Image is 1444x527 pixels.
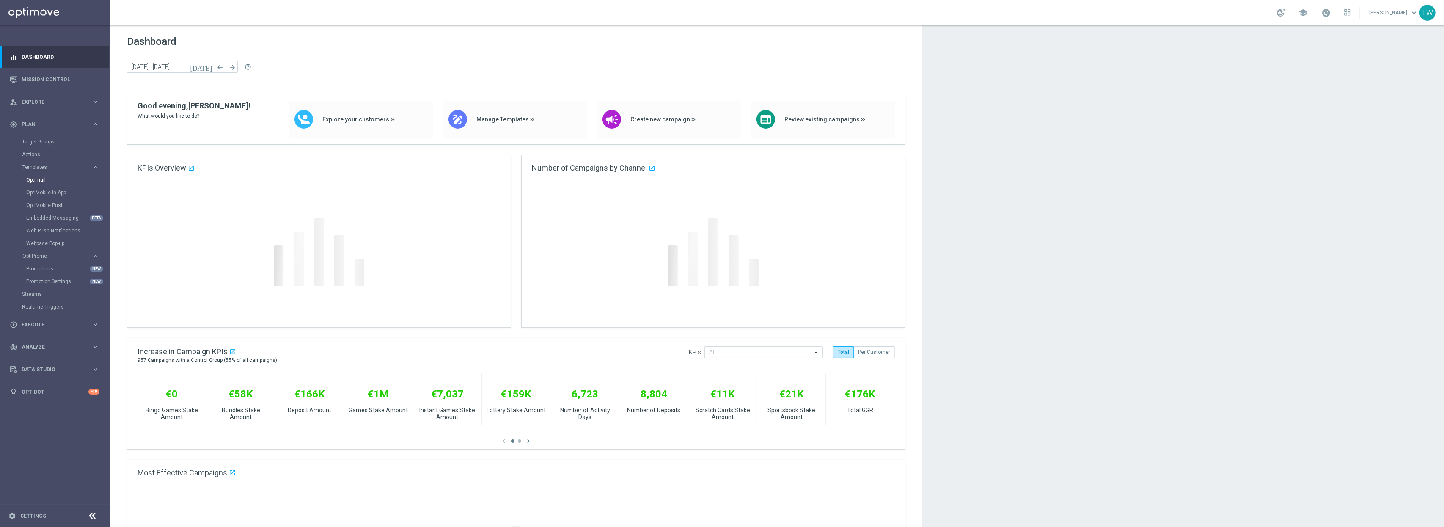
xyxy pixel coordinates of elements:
[10,366,91,373] div: Data Studio
[90,266,103,272] div: NEW
[91,163,99,171] i: keyboard_arrow_right
[10,343,17,351] i: track_changes
[26,202,88,209] a: OptiMobile Push
[9,321,100,328] button: play_circle_outline Execute keyboard_arrow_right
[90,279,103,284] div: NEW
[26,240,88,247] a: Webpage Pop-up
[22,254,83,259] span: OptiPromo
[10,53,17,61] i: equalizer
[26,265,88,272] a: Promotions
[26,237,109,250] div: Webpage Pop-up
[22,381,88,403] a: Optibot
[9,389,100,395] button: lightbulb Optibot +10
[10,98,91,106] div: Explore
[22,301,109,313] div: Realtime Triggers
[1419,5,1436,21] div: TW
[22,367,91,372] span: Data Studio
[9,76,100,83] button: Mission Control
[10,68,99,91] div: Mission Control
[91,120,99,128] i: keyboard_arrow_right
[22,254,91,259] div: OptiPromo
[22,304,88,310] a: Realtime Triggers
[26,224,109,237] div: Web Push Notifications
[26,278,88,285] a: Promotion Settings
[91,343,99,351] i: keyboard_arrow_right
[22,151,88,158] a: Actions
[1368,6,1419,19] a: [PERSON_NAME]keyboard_arrow_down
[22,148,109,161] div: Actions
[10,381,99,403] div: Optibot
[90,215,103,221] div: BETA
[22,164,100,171] button: Templates keyboard_arrow_right
[22,122,91,127] span: Plan
[26,227,88,234] a: Web Push Notifications
[20,513,46,519] a: Settings
[10,46,99,68] div: Dashboard
[26,262,109,275] div: Promotions
[9,344,100,350] button: track_changes Analyze keyboard_arrow_right
[26,186,109,199] div: OptiMobile In-App
[26,275,109,288] div: Promotion Settings
[10,343,91,351] div: Analyze
[22,135,109,148] div: Target Groups
[22,46,99,68] a: Dashboard
[26,174,109,186] div: Optimail
[9,366,100,373] button: Data Studio keyboard_arrow_right
[10,321,17,328] i: play_circle_outline
[22,291,88,298] a: Streams
[22,165,91,170] div: Templates
[22,165,83,170] span: Templates
[91,252,99,260] i: keyboard_arrow_right
[22,322,91,327] span: Execute
[26,199,109,212] div: OptiMobile Push
[9,121,100,128] button: gps_fixed Plan keyboard_arrow_right
[10,121,91,128] div: Plan
[1298,8,1308,17] span: school
[22,288,109,301] div: Streams
[22,99,91,105] span: Explore
[26,177,88,183] a: Optimail
[22,161,109,250] div: Templates
[22,253,100,259] button: OptiPromo keyboard_arrow_right
[9,99,100,105] button: person_search Explore keyboard_arrow_right
[10,321,91,328] div: Execute
[26,215,88,221] a: Embedded Messaging
[22,68,99,91] a: Mission Control
[10,98,17,106] i: person_search
[91,320,99,328] i: keyboard_arrow_right
[88,389,99,395] div: +10
[1409,8,1419,17] span: keyboard_arrow_down
[91,365,99,373] i: keyboard_arrow_right
[8,512,16,520] i: settings
[26,212,109,224] div: Embedded Messaging
[10,121,17,128] i: gps_fixed
[10,388,17,396] i: lightbulb
[22,138,88,145] a: Target Groups
[91,98,99,106] i: keyboard_arrow_right
[22,345,91,350] span: Analyze
[26,189,88,196] a: OptiMobile In-App
[9,54,100,61] button: equalizer Dashboard
[22,250,109,288] div: OptiPromo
